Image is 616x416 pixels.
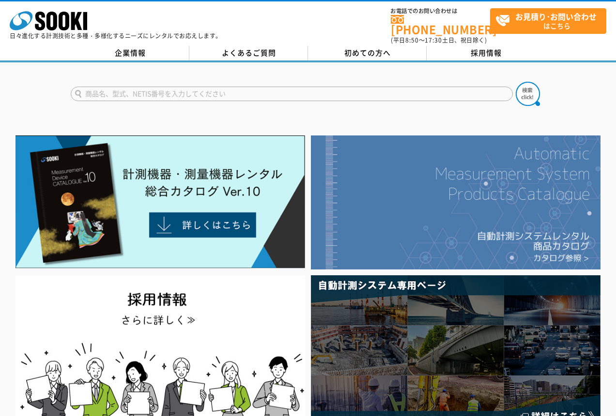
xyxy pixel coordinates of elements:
strong: お見積り･お問い合わせ [515,11,597,22]
span: 17:30 [425,36,442,45]
p: 日々進化する計測技術と多種・多様化するニーズにレンタルでお応えします。 [10,33,222,39]
img: 自動計測システムカタログ [311,135,601,269]
span: お電話でのお問い合わせは [391,8,490,14]
a: 採用情報 [427,46,545,60]
a: 初めての方へ [308,46,427,60]
span: 初めての方へ [344,47,391,58]
span: はこちら [495,9,606,33]
a: よくあるご質問 [189,46,308,60]
span: 8:50 [405,36,419,45]
a: お見積り･お問い合わせはこちら [490,8,606,34]
a: 企業情報 [71,46,189,60]
span: (平日 ～ 土日、祝日除く) [391,36,487,45]
img: Catalog Ver10 [15,135,305,268]
a: [PHONE_NUMBER] [391,15,490,35]
input: 商品名、型式、NETIS番号を入力してください [71,87,513,101]
img: btn_search.png [516,82,540,106]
